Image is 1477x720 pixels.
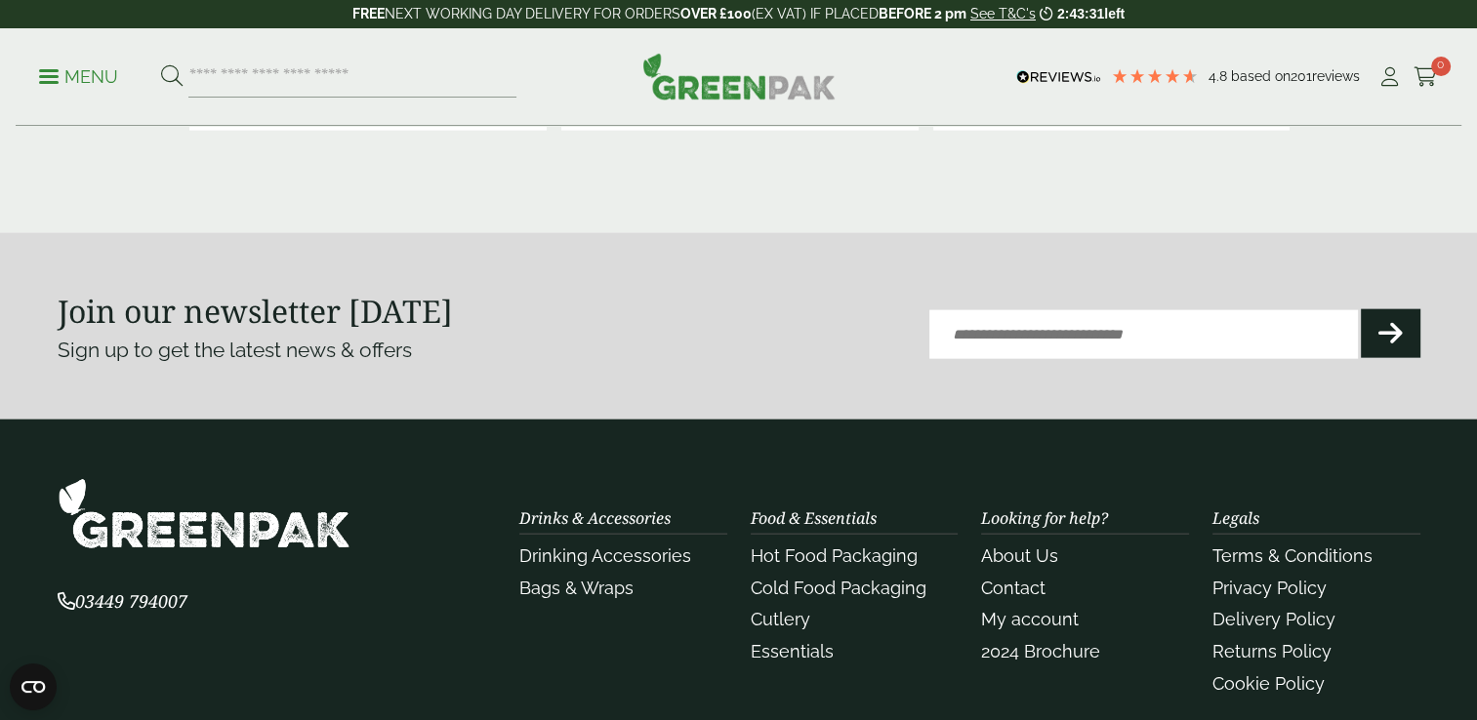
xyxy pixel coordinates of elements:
div: 4.79 Stars [1111,67,1199,85]
a: Cutlery [751,609,810,629]
span: 0 [1431,57,1451,76]
a: Returns Policy [1212,641,1332,661]
a: Cookie Policy [1212,673,1325,694]
p: Sign up to get the latest news & offers [58,335,671,366]
a: Contact [981,578,1046,598]
a: Privacy Policy [1212,578,1327,598]
span: reviews [1312,68,1360,84]
a: Hot Food Packaging [751,545,918,566]
a: See T&C's [970,6,1036,21]
i: My Account [1377,67,1402,87]
a: Delivery Policy [1212,609,1335,629]
strong: OVER £100 [680,6,752,21]
a: Menu [39,65,118,85]
a: Terms & Conditions [1212,545,1373,566]
p: Menu [39,65,118,89]
button: Open CMP widget [10,663,57,710]
span: Based on [1231,68,1291,84]
a: Bags & Wraps [519,578,634,598]
strong: BEFORE 2 pm [879,6,966,21]
a: 0 [1414,62,1438,92]
a: My account [981,609,1079,629]
a: 03449 794007 [58,593,187,612]
a: Drinking Accessories [519,545,691,566]
a: Essentials [751,641,834,661]
a: Cold Food Packaging [751,578,926,598]
a: 2024 Brochure [981,641,1100,661]
span: 2:43:31 [1057,6,1104,21]
span: 201 [1291,68,1312,84]
span: 4.8 [1209,68,1231,84]
img: GreenPak Supplies [642,53,836,100]
strong: FREE [352,6,385,21]
img: GreenPak Supplies [58,478,350,549]
span: 03449 794007 [58,589,187,613]
a: About Us [981,545,1058,566]
strong: Join our newsletter [DATE] [58,290,453,332]
span: left [1104,6,1125,21]
img: REVIEWS.io [1016,70,1101,84]
i: Cart [1414,67,1438,87]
